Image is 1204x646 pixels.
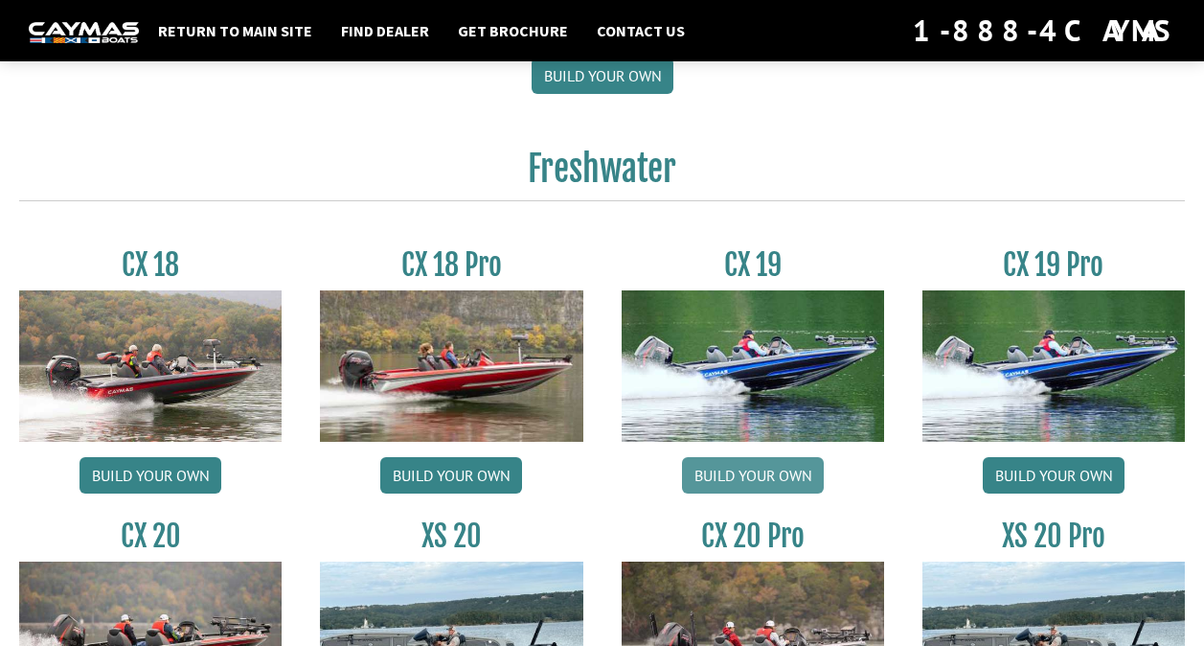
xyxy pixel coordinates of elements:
a: Build your own [80,457,221,494]
img: CX-18SS_thumbnail.jpg [320,290,582,442]
h3: CX 20 [19,519,282,554]
img: CX19_thumbnail.jpg [922,290,1185,442]
a: Build your own [380,457,522,494]
h3: CX 20 Pro [622,519,884,554]
h3: XS 20 [320,519,582,554]
h3: CX 18 Pro [320,247,582,283]
a: Build your own [682,457,824,494]
h2: Freshwater [19,148,1185,201]
img: CX19_thumbnail.jpg [622,290,884,442]
a: Find Dealer [331,18,439,43]
div: 1-888-4CAYMAS [913,10,1175,52]
a: Build your own [532,58,673,94]
a: Contact Us [587,18,694,43]
h3: CX 19 [622,247,884,283]
h3: CX 18 [19,247,282,283]
a: Return to main site [148,18,322,43]
h3: CX 19 Pro [922,247,1185,283]
a: Build your own [983,457,1124,494]
h3: XS 20 Pro [922,519,1185,554]
img: white-logo-c9c8dbefe5ff5ceceb0f0178aa75bf4bb51f6bca0971e226c86eb53dfe498488.png [29,22,139,42]
img: CX-18S_thumbnail.jpg [19,290,282,442]
a: Get Brochure [448,18,578,43]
